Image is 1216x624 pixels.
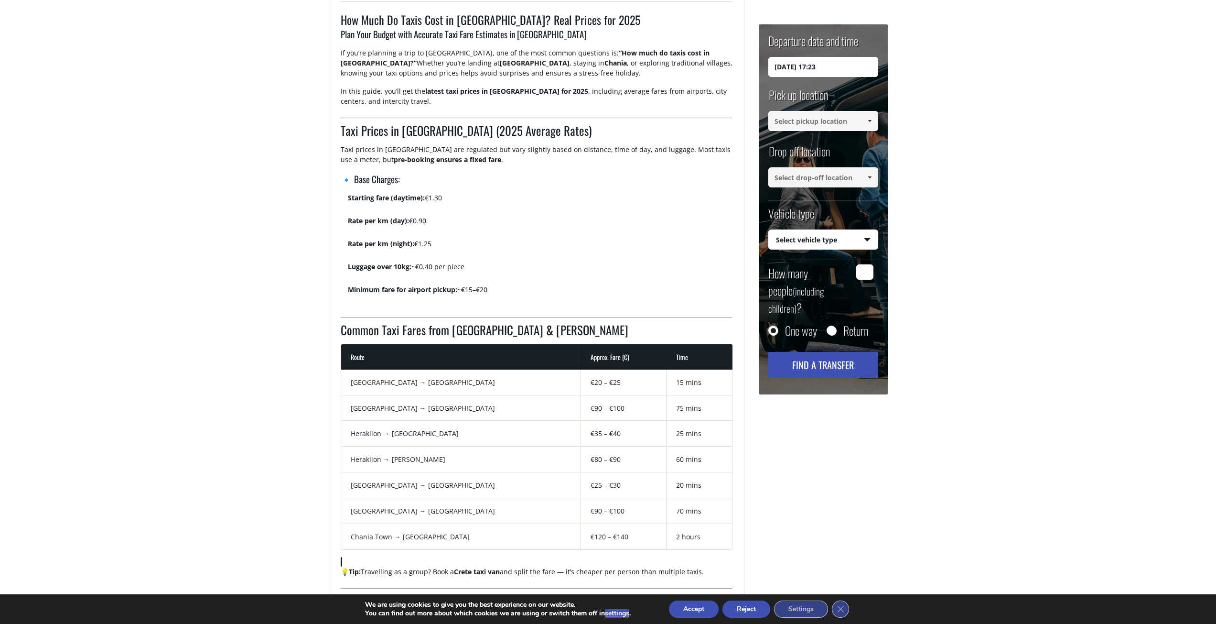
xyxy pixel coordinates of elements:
p: €1.25 [348,239,732,257]
td: [GEOGRAPHIC_DATA] → [GEOGRAPHIC_DATA] [341,472,581,498]
td: Heraklion → [PERSON_NAME] [341,447,581,472]
strong: “How much do taxis cost in [GEOGRAPHIC_DATA]?” [341,48,710,67]
strong: pre-booking ensures a fixed fare [394,155,501,164]
strong: latest taxi prices in [GEOGRAPHIC_DATA] for 2025 [425,87,588,96]
td: 25 mins [667,421,732,447]
label: How many people ? [768,264,851,316]
td: [GEOGRAPHIC_DATA] → [GEOGRAPHIC_DATA] [341,498,581,524]
td: 15 mins [667,370,732,395]
strong: Starting fare (daytime): [348,193,425,202]
button: Settings [774,601,828,618]
td: €90 – €100 [581,395,667,421]
h2: Taxi Prices in [GEOGRAPHIC_DATA] (2025 Average Rates) [341,122,732,145]
p: In this guide, you’ll get the , including average fares from airports, city centers, and intercit... [341,86,732,114]
strong: Rate per km (night): [348,239,414,248]
label: Pick up location [768,87,828,111]
button: Accept [669,601,719,618]
small: (including children) [768,284,824,316]
td: Chania Town → [GEOGRAPHIC_DATA] [341,524,581,550]
label: Departure date and time [768,33,858,57]
td: €80 – €90 [581,447,667,472]
h1: How Much Do Taxis Cost in [GEOGRAPHIC_DATA]? Real Prices for 2025 [341,11,732,28]
h2: Crete Taxi Fare Examples by Region [341,592,732,615]
button: settings [605,609,629,618]
p: ~€0.40 per piece [348,262,732,280]
label: One way [785,326,817,335]
td: [GEOGRAPHIC_DATA] → [GEOGRAPHIC_DATA] [341,370,581,395]
button: Find a transfer [768,352,878,378]
button: Close GDPR Cookie Banner [832,601,849,618]
th: Time [667,344,732,370]
th: Route [341,344,581,370]
td: 60 mins [667,447,732,472]
p: Taxi prices in [GEOGRAPHIC_DATA] are regulated but vary slightly based on distance, time of day, ... [341,144,732,173]
a: Show All Items [861,111,877,131]
strong: Crete taxi van [454,567,500,576]
h3: 🔹 Base Charges: [341,173,732,193]
p: If you’re planning a trip to [GEOGRAPHIC_DATA], one of the most common questions is: Whether you’... [341,48,732,86]
h3: Plan Your Budget with Accurate Taxi Fare Estimates in [GEOGRAPHIC_DATA] [341,28,732,48]
strong: Chania [604,58,627,67]
strong: Tip: [349,567,361,576]
td: €35 – €40 [581,421,667,447]
td: €90 – €100 [581,498,667,524]
p: €0.90 [348,216,732,234]
td: 20 mins [667,472,732,498]
label: Return [843,326,868,335]
td: 70 mins [667,498,732,524]
td: €120 – €140 [581,524,667,550]
p: You can find out more about which cookies we are using or switch them off in . [365,609,631,618]
td: 75 mins [667,395,732,421]
p: €1.30 [348,193,732,211]
td: [GEOGRAPHIC_DATA] → [GEOGRAPHIC_DATA] [341,395,581,421]
strong: Minimum fare for airport pickup: [348,285,457,294]
strong: Rate per km (day): [348,216,409,225]
label: Vehicle type [768,205,814,230]
strong: Luggage over 10kg: [348,262,411,271]
strong: [GEOGRAPHIC_DATA] [500,58,570,67]
a: Show All Items [861,167,877,187]
td: €20 – €25 [581,370,667,395]
label: Drop off location [768,143,830,167]
td: 2 hours [667,524,732,550]
p: 💡 Travelling as a group? Book a and split the fare — it’s cheaper per person than multiple taxis. [341,567,732,585]
span: Select vehicle type [769,230,878,250]
td: Heraklion → [GEOGRAPHIC_DATA] [341,421,581,447]
input: Select pickup location [768,111,878,131]
td: €25 – €30 [581,472,667,498]
button: Reject [722,601,770,618]
th: Approx. Fare (€) [581,344,667,370]
input: Select drop-off location [768,167,878,187]
p: ~€15–€20 [348,285,732,303]
h2: Common Taxi Fares from [GEOGRAPHIC_DATA] & [PERSON_NAME] [341,321,732,344]
p: We are using cookies to give you the best experience on our website. [365,601,631,609]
